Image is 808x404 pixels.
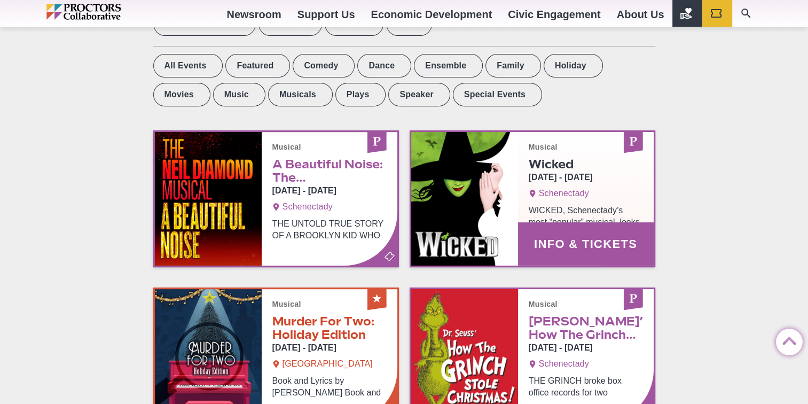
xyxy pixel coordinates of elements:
label: Dance [357,54,411,77]
label: All Events [153,54,223,77]
label: Plays [335,83,386,106]
label: Speaker [388,83,450,106]
label: Music [213,83,265,106]
label: Ensemble [414,54,483,77]
label: Family [485,54,541,77]
label: Special Events [453,83,542,106]
label: Holiday [544,54,603,77]
a: Back to Top [776,329,797,351]
label: Movies [153,83,210,106]
img: Proctors logo [46,4,167,20]
label: Featured [225,54,290,77]
label: Musicals [268,83,333,106]
label: Comedy [293,54,355,77]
